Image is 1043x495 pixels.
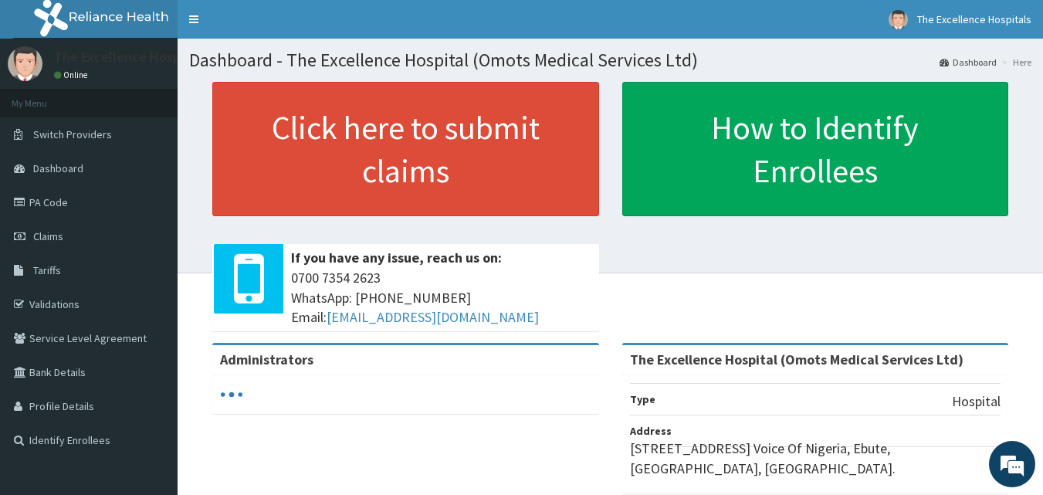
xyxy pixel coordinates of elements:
strong: The Excellence Hospital (Omots Medical Services Ltd) [630,351,963,368]
p: [STREET_ADDRESS] Voice Of Nigeria, Ebute, [GEOGRAPHIC_DATA], [GEOGRAPHIC_DATA]. [630,439,1001,478]
b: Administrators [220,351,313,368]
li: Here [998,56,1031,69]
svg: audio-loading [220,383,243,406]
span: 0700 7354 2623 WhatsApp: [PHONE_NUMBER] Email: [291,268,591,327]
a: [EMAIL_ADDRESS][DOMAIN_NAME] [327,308,539,326]
a: Click here to submit claims [212,82,599,216]
h1: Dashboard - The Excellence Hospital (Omots Medical Services Ltd) [189,50,1031,70]
a: How to Identify Enrollees [622,82,1009,216]
p: The Excellence Hospitals [54,50,207,64]
b: Address [630,424,672,438]
b: Type [630,392,655,406]
b: If you have any issue, reach us on: [291,249,502,266]
img: User Image [8,46,42,81]
img: User Image [889,10,908,29]
span: Switch Providers [33,127,112,141]
span: Claims [33,229,63,243]
p: Hospital [952,392,1001,412]
a: Online [54,70,91,80]
a: Dashboard [940,56,997,69]
span: Dashboard [33,161,83,175]
span: The Excellence Hospitals [917,12,1031,26]
span: Tariffs [33,263,61,277]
